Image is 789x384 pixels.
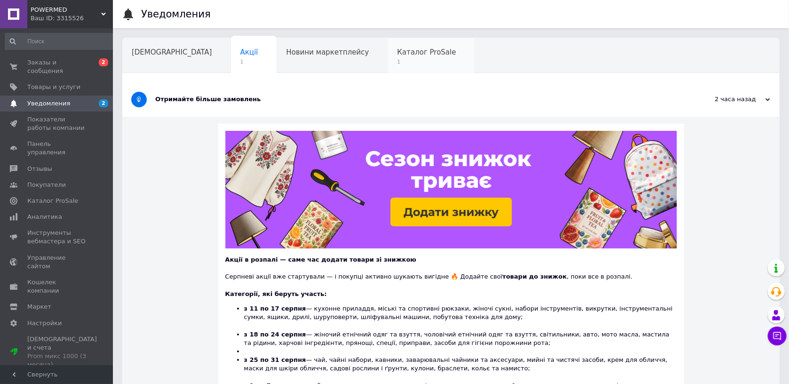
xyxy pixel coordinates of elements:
div: Серпневі акції вже стартували — і покупці активно шукають вигідне 🔥 Додайте свої , поки все в роз... [225,264,677,281]
span: Кошелек компании [27,278,87,295]
span: Акції [240,48,258,56]
span: Панель управления [27,140,87,157]
div: Ваш ID: 3315526 [31,14,113,23]
span: Маркет [27,303,51,311]
span: Аналитика [27,213,62,221]
span: 2 [99,58,108,66]
button: Чат с покупателем [768,327,787,345]
span: 2 [99,99,108,107]
b: Категорії, які беруть участь: [225,290,327,297]
span: 1 [240,58,258,65]
div: Prom микс 1000 (3 месяца) [27,352,97,369]
div: Отримайте більше замовлень [155,95,676,104]
li: — чай, чайні набори, кавники, заварювальні чайники та аксесуари, мийні та чистячі засоби, крем дл... [244,356,677,382]
li: — жіночий етнічний одяг та взуття, чоловічий етнічний одяг та взуття, світильники, авто, мото мас... [244,330,677,347]
span: Отзывы [27,165,52,173]
h1: Уведомления [141,8,211,20]
span: Товары и услуги [27,83,80,91]
b: товари до знижок [502,273,567,280]
span: Управление сайтом [27,254,87,271]
span: Инструменты вебмастера и SEO [27,229,87,246]
span: Заказы и сообщения [27,58,87,75]
span: POWERMED [31,6,101,14]
span: [DEMOGRAPHIC_DATA] и счета [27,335,97,369]
span: Покупатели [27,181,66,189]
b: з 25 по 31 серпня [244,356,306,363]
b: з 11 по 17 серпня [244,305,306,312]
b: з 18 по 24 серпня [244,331,306,338]
span: Каталог ProSale [397,48,456,56]
span: Показатели работы компании [27,115,87,132]
b: Акції в розпалі — саме час додати товари зі знижкою [225,256,416,263]
span: Уведомления [27,99,70,108]
span: Каталог ProSale [27,197,78,205]
span: Новини маркетплейсу [286,48,369,56]
input: Поиск [5,33,117,50]
li: — кухонне приладдя, міські та спортивні рюкзаки, жіночі сукні, набори інструментів, викрутки, інс... [244,304,677,330]
span: [DEMOGRAPHIC_DATA] [132,48,212,56]
div: 2 часа назад [676,95,770,104]
span: 1 [397,58,456,65]
span: Настройки [27,319,62,328]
